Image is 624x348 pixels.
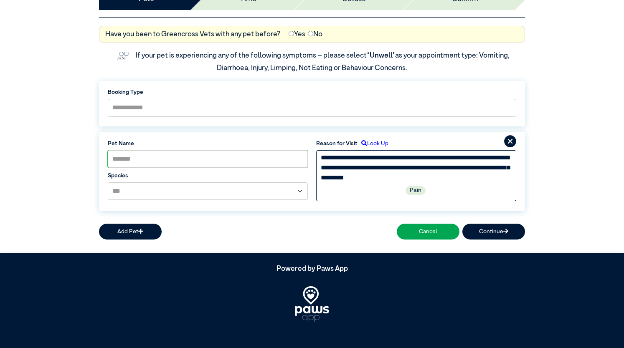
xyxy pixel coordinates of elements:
[367,52,395,59] span: “Unwell”
[406,186,426,195] label: Pain
[105,29,280,40] label: Have you been to Greencross Vets with any pet before?
[108,88,516,96] label: Booking Type
[397,224,459,239] button: Cancel
[462,224,525,239] button: Continue
[295,286,329,322] img: PawsApp
[308,29,322,40] label: No
[99,224,162,239] button: Add Pet
[316,139,358,148] label: Reason for Visit
[358,139,388,148] label: Look Up
[289,31,294,36] input: Yes
[108,139,308,148] label: Pet Name
[108,171,308,180] label: Species
[289,29,305,40] label: Yes
[136,52,511,72] label: If your pet is experiencing any of the following symptoms – please select as your appointment typ...
[114,49,132,63] img: vet
[99,265,525,273] h5: Powered by Paws App
[308,31,313,36] input: No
